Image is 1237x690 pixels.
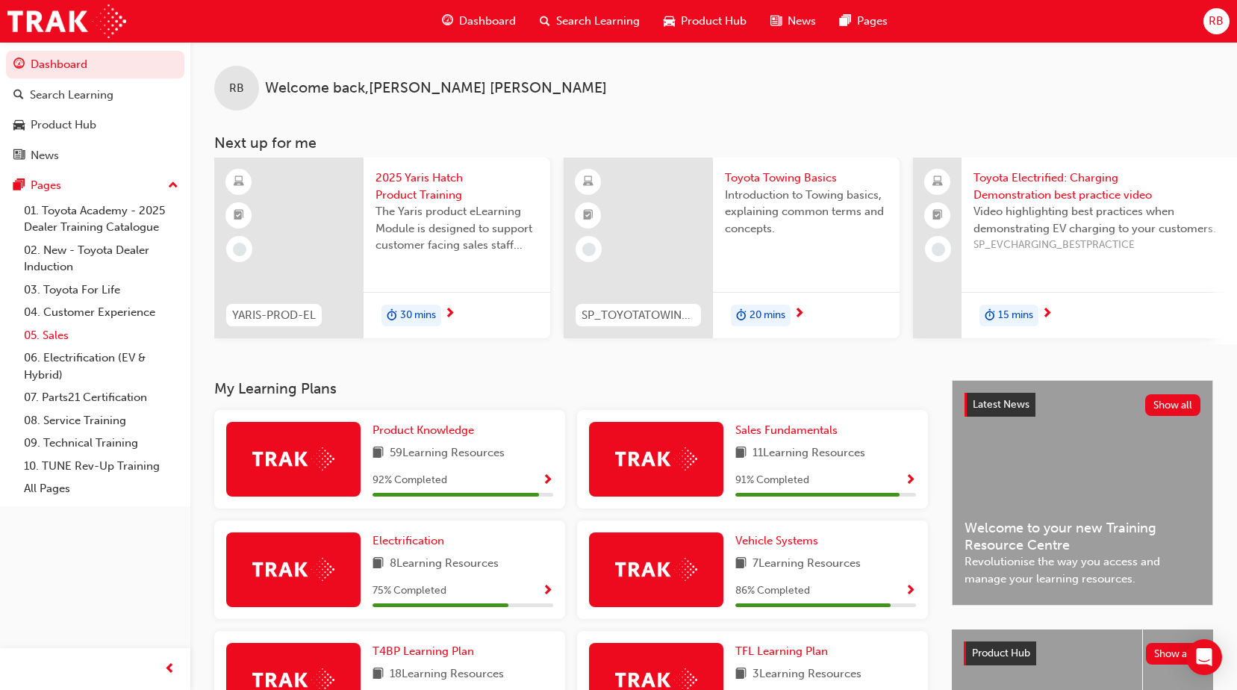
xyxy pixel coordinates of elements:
[376,203,538,254] span: The Yaris product eLearning Module is designed to support customer facing sales staff with introd...
[736,306,747,326] span: duration-icon
[30,87,113,104] div: Search Learning
[542,585,553,598] span: Show Progress
[770,12,782,31] span: news-icon
[905,474,916,488] span: Show Progress
[998,307,1033,324] span: 15 mins
[965,553,1200,587] span: Revolutionise the way you access and manage your learning resources.
[390,555,499,574] span: 8 Learning Resources
[1145,394,1201,416] button: Show all
[18,301,184,324] a: 04. Customer Experience
[252,447,334,470] img: Trak
[1041,308,1053,321] span: next-icon
[6,172,184,199] button: Pages
[542,474,553,488] span: Show Progress
[18,409,184,432] a: 08. Service Training
[18,432,184,455] a: 09. Technical Training
[459,13,516,30] span: Dashboard
[735,643,834,660] a: TFL Learning Plan
[965,393,1200,417] a: Latest NewsShow all
[905,471,916,490] button: Show Progress
[973,203,1237,237] span: Video highlighting best practices when demonstrating EV charging to your customers.
[31,147,59,164] div: News
[753,444,865,463] span: 11 Learning Resources
[444,308,455,321] span: next-icon
[973,170,1237,203] span: Toyota Electrified: Charging Demonstration best practice video
[905,582,916,600] button: Show Progress
[564,158,900,338] a: SP_TOYOTATOWING_0424Toyota Towing BasicsIntroduction to Towing basics, explaining common terms an...
[965,520,1200,553] span: Welcome to your new Training Resource Centre
[373,534,444,547] span: Electrification
[1146,643,1202,665] button: Show all
[252,558,334,581] img: Trak
[973,398,1029,411] span: Latest News
[735,644,828,658] span: TFL Learning Plan
[582,243,596,256] span: learningRecordVerb_NONE-icon
[583,206,593,226] span: booktick-icon
[615,558,697,581] img: Trak
[905,585,916,598] span: Show Progress
[13,89,24,102] span: search-icon
[234,206,244,226] span: booktick-icon
[18,346,184,386] a: 06. Electrification (EV & Hybrid)
[190,134,1237,152] h3: Next up for me
[932,172,943,192] span: laptop-icon
[542,582,553,600] button: Show Progress
[725,170,888,187] span: Toyota Towing Basics
[540,12,550,31] span: search-icon
[13,119,25,132] span: car-icon
[373,665,384,684] span: book-icon
[234,172,244,192] span: learningResourceType_ELEARNING-icon
[652,6,758,37] a: car-iconProduct Hub
[750,307,785,324] span: 20 mins
[13,179,25,193] span: pages-icon
[952,380,1213,606] a: Latest NewsShow allWelcome to your new Training Resource CentreRevolutionise the way you access a...
[735,532,824,550] a: Vehicle Systems
[828,6,900,37] a: pages-iconPages
[735,582,810,600] span: 86 % Completed
[31,177,61,194] div: Pages
[442,12,453,31] span: guage-icon
[964,641,1201,665] a: Product HubShow all
[542,471,553,490] button: Show Progress
[681,13,747,30] span: Product Hub
[1186,639,1222,675] div: Open Intercom Messenger
[400,307,436,324] span: 30 mins
[973,237,1237,254] span: SP_EVCHARGING_BESTPRACTICE
[7,4,126,38] img: Trak
[6,51,184,78] a: Dashboard
[373,423,474,437] span: Product Knowledge
[373,644,474,658] span: T4BP Learning Plan
[857,13,888,30] span: Pages
[168,176,178,196] span: up-icon
[229,80,244,97] span: RB
[232,307,316,324] span: YARIS-PROD-EL
[390,665,504,684] span: 18 Learning Resources
[18,279,184,302] a: 03. Toyota For Life
[6,142,184,170] a: News
[18,199,184,239] a: 01. Toyota Academy - 2025 Dealer Training Catalogue
[972,647,1030,659] span: Product Hub
[214,380,928,397] h3: My Learning Plans
[376,170,538,203] span: 2025 Yaris Hatch Product Training
[753,665,861,684] span: 3 Learning Resources
[430,6,528,37] a: guage-iconDashboard
[583,172,593,192] span: learningResourceType_ELEARNING-icon
[735,472,809,489] span: 91 % Completed
[18,239,184,279] a: 02. New - Toyota Dealer Induction
[373,422,480,439] a: Product Knowledge
[735,555,747,574] span: book-icon
[13,149,25,163] span: news-icon
[233,243,246,256] span: learningRecordVerb_NONE-icon
[1203,8,1230,34] button: RB
[31,116,96,134] div: Product Hub
[735,444,747,463] span: book-icon
[735,423,838,437] span: Sales Fundamentals
[753,555,861,574] span: 7 Learning Resources
[390,444,505,463] span: 59 Learning Resources
[6,81,184,109] a: Search Learning
[615,447,697,470] img: Trak
[373,472,447,489] span: 92 % Completed
[725,187,888,237] span: Introduction to Towing basics, explaining common terms and concepts.
[985,306,995,326] span: duration-icon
